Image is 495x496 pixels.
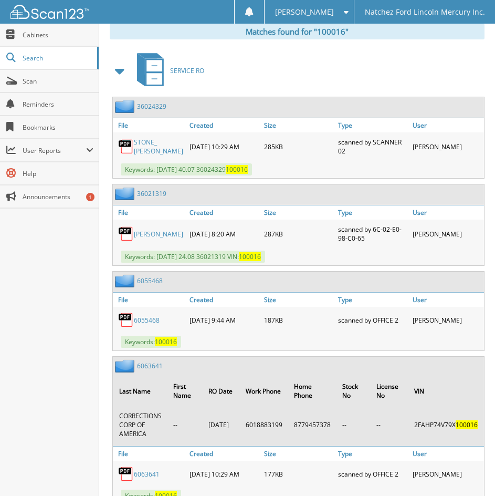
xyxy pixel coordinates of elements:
a: SERVICE RO [131,50,204,91]
a: Type [335,205,409,220]
div: 1 [86,193,94,201]
a: [PERSON_NAME] [134,230,183,239]
span: Keywords: [121,336,181,348]
th: License No [371,376,408,406]
span: Help [23,169,93,178]
a: 36021319 [137,189,166,198]
span: Search [23,54,92,63]
img: PDF.png [118,466,134,482]
a: Created [187,293,261,307]
div: 177KB [261,463,335,484]
span: 100016 [456,420,478,429]
div: scanned by 6C-02-E0-98-C0-65 [335,222,409,245]
a: File [113,293,187,307]
a: User [410,293,484,307]
td: 6018883199 [240,407,288,442]
div: scanned by OFFICE 2 [335,463,409,484]
span: Natchez Ford Lincoln Mercury Inc. [365,9,485,15]
a: File [113,447,187,461]
a: File [113,205,187,220]
a: Type [335,447,409,461]
a: 36024329 [137,102,166,111]
th: RO Date [203,376,239,406]
img: PDF.png [118,312,134,328]
div: Matches found for "100016" [110,24,485,39]
a: Type [335,118,409,132]
a: 6055468 [134,316,160,325]
a: Size [261,293,335,307]
div: 287KB [261,222,335,245]
div: [DATE] 9:44 AM [187,309,261,330]
a: Size [261,205,335,220]
div: [PERSON_NAME] [410,309,484,330]
a: Created [187,118,261,132]
span: User Reports [23,146,86,155]
th: First Name [168,376,202,406]
a: Created [187,205,261,220]
td: 2FAHP74V79X [409,407,483,442]
a: 6063641 [134,470,160,479]
div: 187KB [261,309,335,330]
a: Size [261,118,335,132]
td: -- [371,407,408,442]
span: Bookmarks [23,123,93,132]
th: Work Phone [240,376,288,406]
td: CORRECTIONS CORP OF AMERICA [114,407,167,442]
a: User [410,118,484,132]
div: 285KB [261,135,335,158]
a: 6055468 [137,276,163,285]
td: -- [168,407,202,442]
img: folder2.png [115,100,137,113]
span: [PERSON_NAME] [275,9,334,15]
span: SERVICE RO [170,66,204,75]
div: [DATE] 10:29 AM [187,463,261,484]
div: [DATE] 8:20 AM [187,222,261,245]
span: 100016 [226,165,248,174]
span: Reminders [23,100,93,109]
a: File [113,118,187,132]
div: [DATE] 10:29 AM [187,135,261,158]
span: Keywords: [DATE] 24.08 36021319 VIN: [121,251,265,263]
div: [PERSON_NAME] [410,463,484,484]
td: 8779457378 [289,407,336,442]
span: 100016 [239,252,261,261]
div: scanned by SCANNER 02 [335,135,409,158]
iframe: Chat Widget [443,446,495,496]
span: Keywords: [DATE] 40.07 36024329 [121,163,252,175]
a: Created [187,447,261,461]
th: Last Name [114,376,167,406]
span: Cabinets [23,30,93,39]
a: User [410,447,484,461]
div: [PERSON_NAME] [410,222,484,245]
img: folder2.png [115,359,137,373]
img: PDF.png [118,139,134,154]
img: folder2.png [115,274,137,287]
th: Home Phone [289,376,336,406]
a: STONE_ [PERSON_NAME] [134,138,184,156]
td: [DATE] [203,407,239,442]
td: -- [337,407,370,442]
span: Scan [23,77,93,86]
a: 6063641 [137,361,163,370]
img: scan123-logo-white.svg [10,5,89,19]
span: Announcements [23,192,93,201]
span: 100016 [155,337,177,346]
th: Stock No [337,376,370,406]
div: scanned by OFFICE 2 [335,309,409,330]
img: folder2.png [115,187,137,200]
th: VIN [409,376,483,406]
a: Type [335,293,409,307]
a: Size [261,447,335,461]
div: [PERSON_NAME] [410,135,484,158]
img: PDF.png [118,226,134,242]
a: User [410,205,484,220]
